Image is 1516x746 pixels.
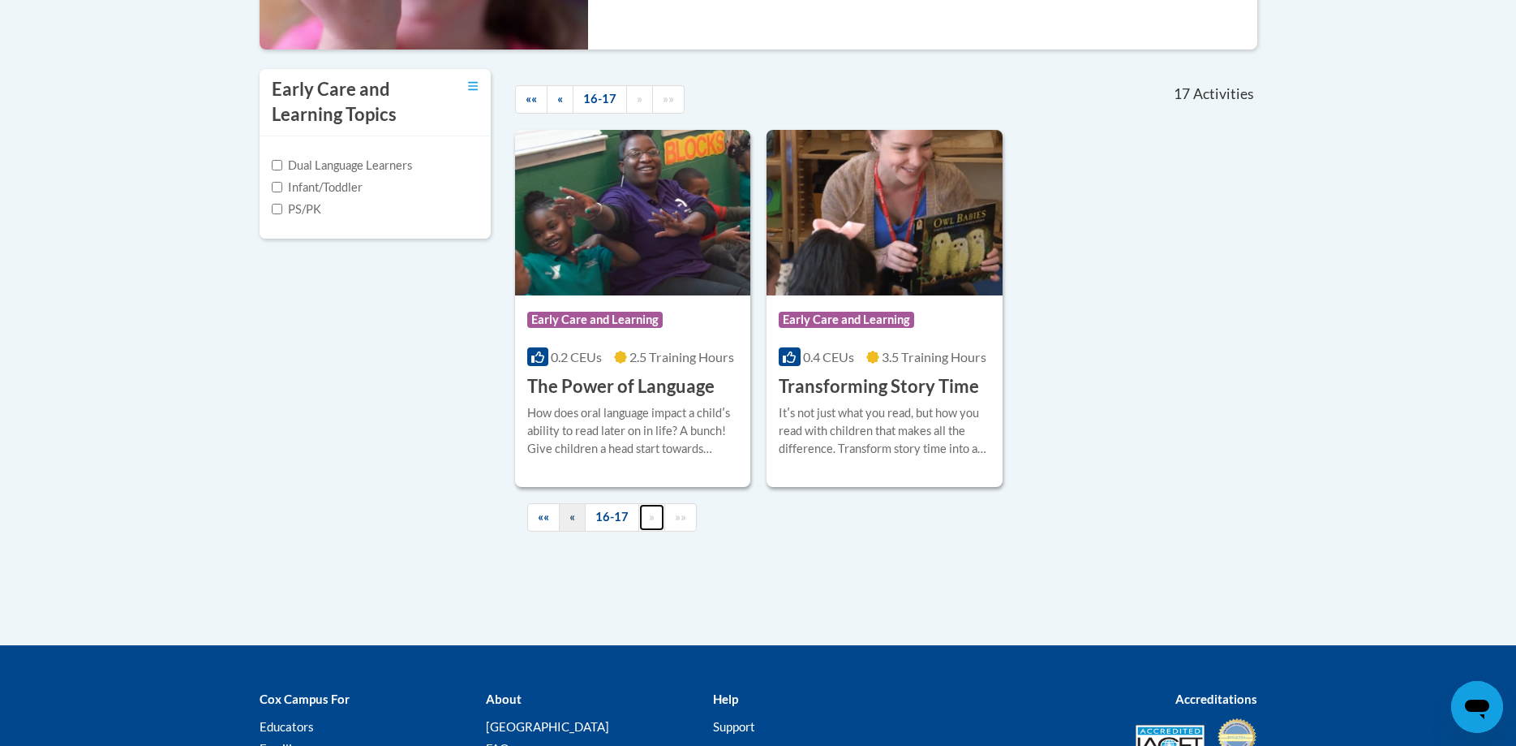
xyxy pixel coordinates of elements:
div: How does oral language impact a childʹs ability to read later on in life? A bunch! Give children ... [527,404,739,458]
a: [GEOGRAPHIC_DATA] [486,719,609,734]
a: Next [638,503,665,532]
a: Begining [515,85,548,114]
a: Previous [559,503,586,532]
a: Begining [527,503,560,532]
span: «« [538,510,549,524]
a: End [664,503,697,532]
b: Cox Campus For [260,692,350,706]
span: 2.5 Training Hours [629,349,734,364]
span: 17 [1174,85,1190,103]
span: «« [526,92,537,106]
input: Checkbox for Options [272,182,282,192]
img: Course Logo [515,130,751,295]
a: End [652,85,685,114]
span: »» [675,510,686,524]
span: »» [663,92,674,106]
span: Early Care and Learning [527,312,663,328]
h3: The Power of Language [527,374,715,399]
div: Itʹs not just what you read, but how you read with children that makes all the difference. Transf... [779,404,990,458]
span: Activities [1193,85,1254,103]
b: Help [713,692,738,706]
a: 16-17 [585,503,639,532]
a: Toggle collapse [468,77,479,95]
label: Dual Language Learners [272,157,412,175]
input: Checkbox for Options [272,160,282,170]
span: « [557,92,563,106]
label: PS/PK [272,201,321,218]
span: 0.4 CEUs [803,349,854,364]
span: 0.2 CEUs [551,349,602,364]
a: Course LogoEarly Care and Learning0.4 CEUs3.5 Training Hours Transforming Story TimeItʹs not just... [767,130,1003,487]
a: 16-17 [573,85,627,114]
iframe: Button to launch messaging window [1451,681,1503,733]
span: « [569,510,575,524]
input: Checkbox for Options [272,204,282,214]
h3: Transforming Story Time [779,374,979,399]
span: Early Care and Learning [779,312,914,328]
b: About [486,692,522,706]
a: Course LogoEarly Care and Learning0.2 CEUs2.5 Training Hours The Power of LanguageHow does oral l... [515,130,751,487]
a: Support [713,719,755,734]
a: Previous [547,85,573,114]
span: » [637,92,642,106]
a: Next [626,85,653,114]
b: Accreditations [1175,692,1257,706]
img: Course Logo [767,130,1003,295]
span: » [649,510,655,524]
a: Educators [260,719,314,734]
label: Infant/Toddler [272,179,363,196]
span: 3.5 Training Hours [882,349,986,364]
h3: Early Care and Learning Topics [272,77,426,127]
